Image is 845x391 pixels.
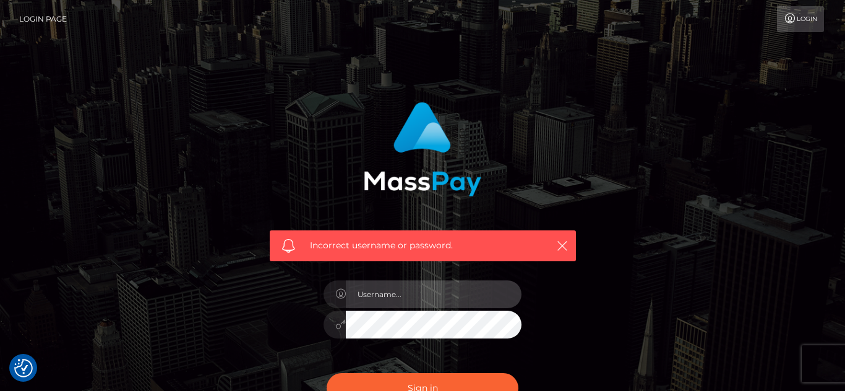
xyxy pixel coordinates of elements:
a: Login Page [19,6,67,32]
span: Incorrect username or password. [310,239,536,252]
button: Consent Preferences [14,359,33,377]
input: Username... [346,280,521,308]
img: Revisit consent button [14,359,33,377]
img: MassPay Login [364,102,481,196]
a: Login [777,6,824,32]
